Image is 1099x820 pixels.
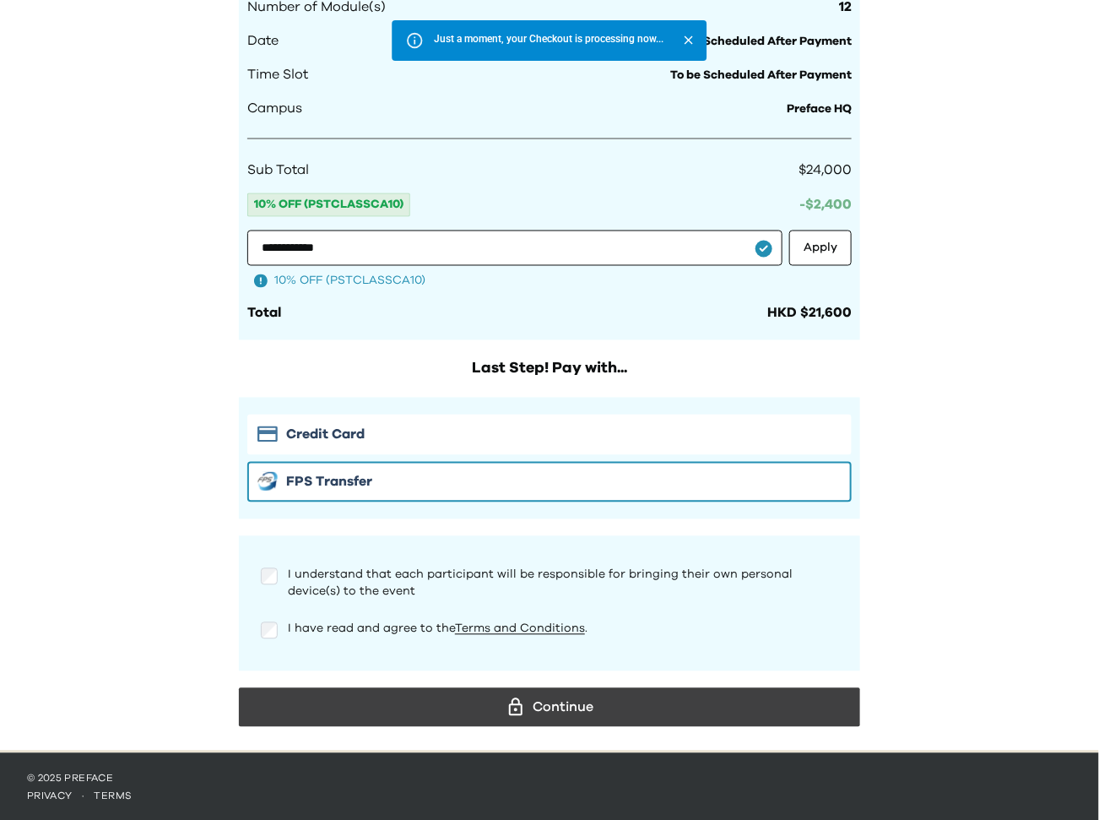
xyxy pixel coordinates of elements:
[286,472,372,492] span: FPS Transfer
[252,695,847,720] div: Continue
[799,163,852,176] span: $24,000
[789,231,852,266] button: Apply
[239,688,860,727] button: Continue
[73,791,95,801] span: ·
[247,160,309,180] span: Sub Total
[247,307,281,320] span: Total
[670,69,852,81] span: To be Scheduled After Payment
[257,472,278,491] img: FPS icon
[799,198,852,212] span: -$ 2,400
[286,425,365,445] span: Credit Card
[247,193,410,217] span: 10% OFF (PSTCLASSCA10)
[239,357,860,381] h2: Last Step! Pay with...
[455,623,585,635] a: Terms and Conditions
[434,25,663,56] div: Just a moment, your Checkout is processing now...
[274,273,425,290] span: 10% OFF (PSTCLASSCA10)
[247,30,279,51] span: Date
[670,35,852,47] span: To be Scheduled After Payment
[247,64,308,84] span: Time Slot
[247,98,302,118] span: Campus
[767,303,852,323] div: HKD $21,600
[247,415,852,455] button: Stripe iconCredit Card
[95,791,133,801] a: terms
[27,772,1072,785] p: © 2025 Preface
[288,569,793,598] span: I understand that each participant will be responsible for bringing their own personal device(s) ...
[787,103,852,115] span: Preface HQ
[677,29,700,52] button: Close
[247,462,852,502] button: FPS iconFPS Transfer
[288,623,587,635] span: I have read and agree to the .
[257,426,278,443] img: Stripe icon
[27,791,73,801] a: privacy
